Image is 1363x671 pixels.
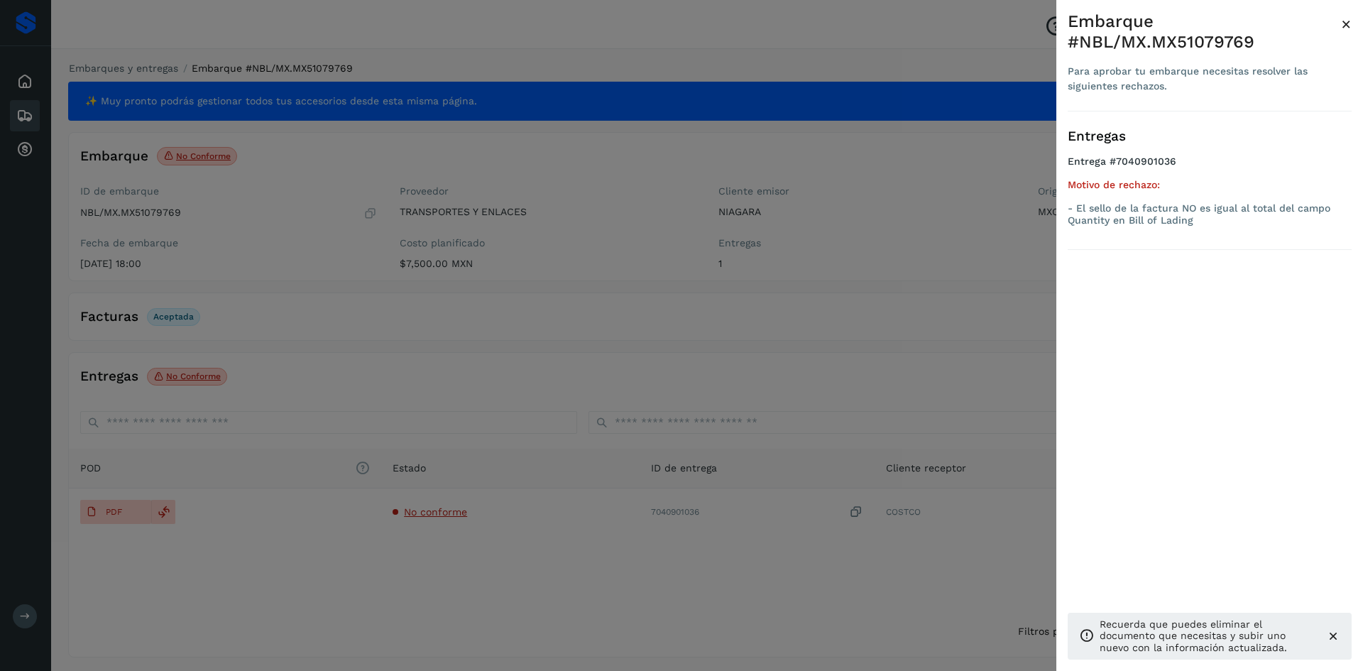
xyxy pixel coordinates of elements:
[1068,156,1352,179] h4: Entrega #7040901036
[1341,11,1352,37] button: Close
[1068,202,1352,227] p: - El sello de la factura NO es igual al total del campo Quantity en Bill of Lading
[1341,14,1352,34] span: ×
[1068,129,1352,145] h3: Entregas
[1068,179,1352,191] h5: Motivo de rechazo:
[1068,11,1341,53] div: Embarque #NBL/MX.MX51079769
[1068,64,1341,94] div: Para aprobar tu embarque necesitas resolver las siguientes rechazos.
[1100,618,1315,654] p: Recuerda que puedes eliminar el documento que necesitas y subir uno nuevo con la información actu...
